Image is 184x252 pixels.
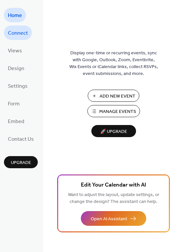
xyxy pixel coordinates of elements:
[4,61,28,75] a: Design
[4,26,32,40] a: Connect
[8,10,22,21] span: Home
[4,156,38,168] button: Upgrade
[88,90,139,102] button: Add New Event
[91,125,136,137] button: 🚀 Upgrade
[87,105,140,117] button: Manage Events
[4,43,26,58] a: Views
[8,81,28,92] span: Settings
[4,132,38,146] a: Contact Us
[99,108,136,115] span: Manage Events
[95,127,132,136] span: 🚀 Upgrade
[100,93,135,100] span: Add New Event
[11,159,31,166] span: Upgrade
[4,96,24,111] a: Form
[8,46,22,56] span: Views
[8,99,20,109] span: Form
[68,190,159,206] span: Want to adjust the layout, update settings, or change the design? The assistant can help.
[4,114,28,128] a: Embed
[8,117,24,127] span: Embed
[81,181,146,190] span: Edit Your Calendar with AI
[8,28,28,39] span: Connect
[91,216,127,223] span: Open AI Assistant
[69,50,158,77] span: Display one-time or recurring events, sync with Google, Outlook, Zoom, Eventbrite, Wix Events or ...
[8,134,34,145] span: Contact Us
[8,63,24,74] span: Design
[4,8,26,22] a: Home
[81,211,146,226] button: Open AI Assistant
[4,79,32,93] a: Settings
